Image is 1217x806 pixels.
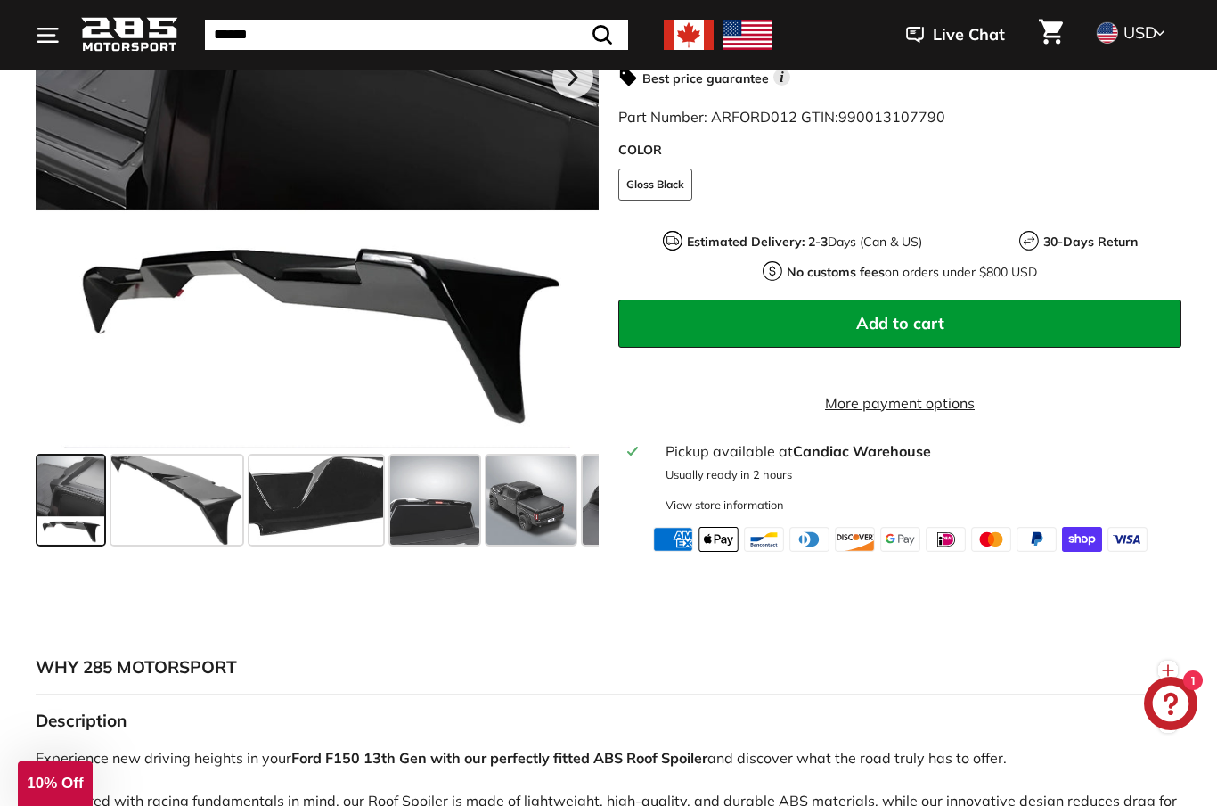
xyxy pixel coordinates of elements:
label: COLOR [618,141,1181,160]
strong: Candiac Warehouse [793,442,931,460]
span: Add to cart [856,313,944,333]
img: shopify_pay [1062,527,1102,552]
button: Add to cart [618,300,1181,348]
img: visa [1107,527,1148,552]
strong: Estimated Delivery: 2-3 [687,234,828,250]
span: 990013107790 [838,108,945,126]
p: on orders under $800 USD [787,263,1037,282]
img: apple_pay [698,527,739,552]
img: diners_club [789,527,829,552]
inbox-online-store-chat: Shopify online store chat [1139,677,1203,735]
img: bancontact [744,527,784,552]
img: discover [835,527,875,552]
span: Part Number: ARFORD012 GTIN: [618,108,945,126]
span: Live Chat [933,23,1005,46]
a: Cart [1028,4,1074,65]
span: i [773,69,790,86]
img: Logo_285_Motorsport_areodynamics_components [80,14,178,56]
img: ideal [926,527,966,552]
div: 10% Off [18,761,93,806]
img: master [971,527,1011,552]
a: More payment options [618,392,1181,414]
img: american_express [653,527,693,552]
input: Search [205,20,628,50]
button: Description [36,695,1181,748]
strong: No customs fees [787,264,885,280]
strong: 30-Days Return [1043,234,1138,250]
img: paypal [1017,527,1057,552]
strong: Best price guarantee [642,70,769,86]
strong: Ford F150 13th Gen with our perfectly fitted ABS Roof Spoiler [291,749,707,767]
button: Live Chat [883,12,1028,57]
div: View store information [666,497,784,514]
img: google_pay [880,527,920,552]
p: Days (Can & US) [687,233,922,251]
div: Pickup available at [666,440,1172,462]
span: 10% Off [27,775,83,792]
p: Usually ready in 2 hours [666,466,1172,483]
span: USD [1123,22,1156,43]
button: WHY 285 MOTORSPORT [36,641,1181,695]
